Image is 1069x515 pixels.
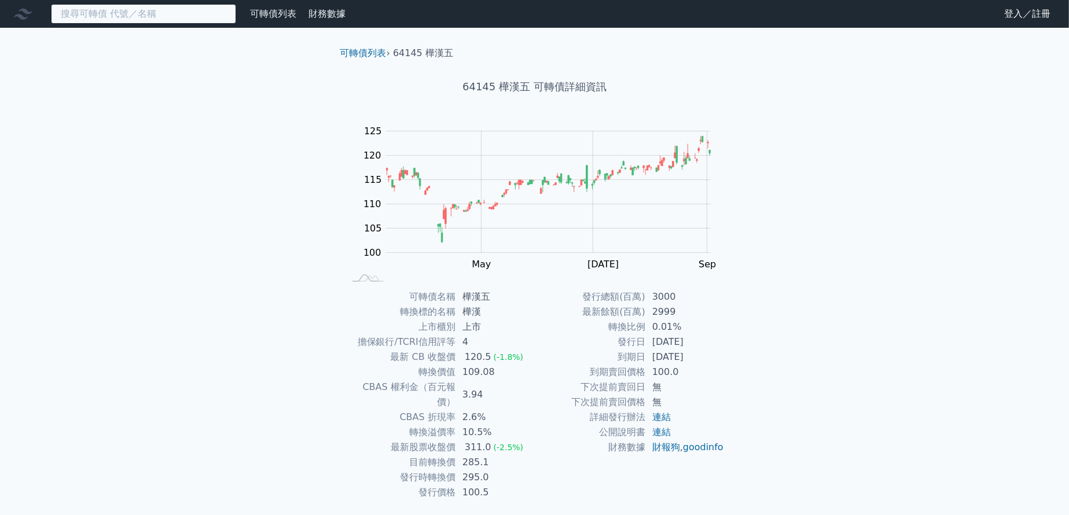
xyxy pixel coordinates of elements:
[462,440,494,455] div: 311.0
[455,334,535,350] td: 4
[645,380,725,395] td: 無
[535,334,645,350] td: 發行日
[535,440,645,455] td: 財務數據
[345,350,455,365] td: 最新 CB 收盤價
[683,442,723,453] a: goodinfo
[494,352,524,362] span: (-1.8%)
[364,126,382,137] tspan: 125
[535,289,645,304] td: 發行總額(百萬)
[455,289,535,304] td: 樺漢五
[345,304,455,319] td: 轉換標的名稱
[535,365,645,380] td: 到期賣回價格
[587,259,619,270] tspan: [DATE]
[363,150,381,161] tspan: 120
[345,425,455,440] td: 轉換溢價率
[455,425,535,440] td: 10.5%
[345,289,455,304] td: 可轉債名稱
[652,411,671,422] a: 連結
[308,8,346,19] a: 財務數據
[345,380,455,410] td: CBAS 權利金（百元報價）
[455,380,535,410] td: 3.94
[645,304,725,319] td: 2999
[455,304,535,319] td: 樺漢
[645,350,725,365] td: [DATE]
[652,442,680,453] a: 財報狗
[345,455,455,470] td: 目前轉換價
[345,334,455,350] td: 擔保銀行/TCRI信用評等
[345,410,455,425] td: CBAS 折現率
[345,440,455,455] td: 最新股票收盤價
[363,247,381,258] tspan: 100
[455,365,535,380] td: 109.08
[645,319,725,334] td: 0.01%
[393,46,453,60] li: 64145 樺漢五
[455,319,535,334] td: 上市
[494,443,524,452] span: (-2.5%)
[645,334,725,350] td: [DATE]
[645,289,725,304] td: 3000
[358,126,728,270] g: Chart
[250,8,296,19] a: 可轉債列表
[345,470,455,485] td: 發行時轉換價
[340,47,387,58] a: 可轉債列表
[699,259,716,270] tspan: Sep
[345,319,455,334] td: 上市櫃別
[455,455,535,470] td: 285.1
[462,350,494,365] div: 120.5
[364,174,382,185] tspan: 115
[345,485,455,500] td: 發行價格
[364,223,382,234] tspan: 105
[363,198,381,209] tspan: 110
[535,319,645,334] td: 轉換比例
[645,365,725,380] td: 100.0
[331,79,739,95] h1: 64145 樺漢五 可轉債詳細資訊
[340,46,390,60] li: ›
[535,350,645,365] td: 到期日
[455,470,535,485] td: 295.0
[345,365,455,380] td: 轉換價值
[995,5,1060,23] a: 登入／註冊
[645,440,725,455] td: ,
[455,410,535,425] td: 2.6%
[535,304,645,319] td: 最新餘額(百萬)
[652,426,671,437] a: 連結
[51,4,236,24] input: 搜尋可轉債 代號／名稱
[472,259,491,270] tspan: May
[535,380,645,395] td: 下次提前賣回日
[645,395,725,410] td: 無
[535,395,645,410] td: 下次提前賣回價格
[535,410,645,425] td: 詳細發行辦法
[455,485,535,500] td: 100.5
[535,425,645,440] td: 公開說明書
